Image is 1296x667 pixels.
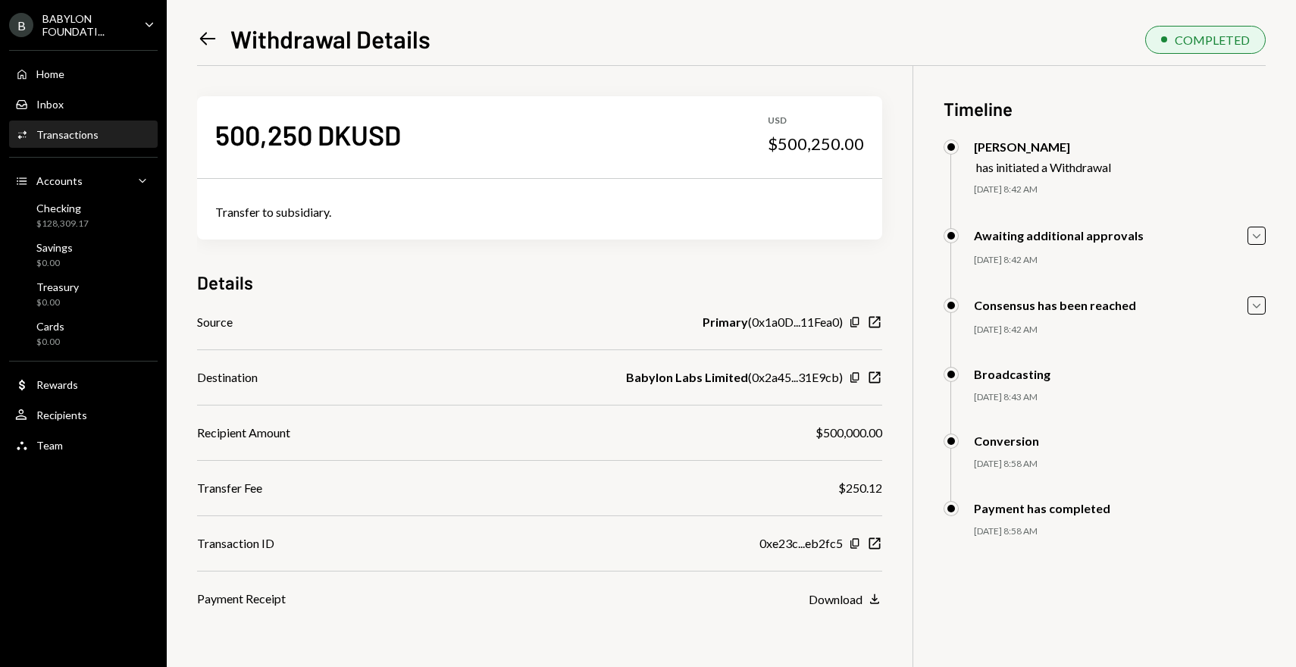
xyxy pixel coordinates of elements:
div: Team [36,439,63,452]
a: Checking$128,309.17 [9,197,158,233]
div: Consensus has been reached [974,298,1136,312]
div: $250.12 [838,479,882,497]
div: Treasury [36,280,79,293]
a: Team [9,431,158,459]
div: Destination [197,368,258,387]
div: Cards [36,320,64,333]
div: [DATE] 8:43 AM [974,391,1266,404]
div: $128,309.17 [36,218,89,230]
div: Rewards [36,378,78,391]
div: Broadcasting [974,367,1050,381]
div: B [9,13,33,37]
div: BABYLON FOUNDATI... [42,12,132,38]
div: Transfer to subsidiary. [215,203,864,221]
a: Accounts [9,167,158,194]
div: Recipients [36,409,87,421]
div: Recipient Amount [197,424,290,442]
div: Checking [36,202,89,215]
div: Transactions [36,128,99,141]
div: 0xe23c...eb2fc5 [759,534,843,553]
div: $0.00 [36,257,73,270]
div: ( 0x1a0D...11Fea0 ) [703,313,843,331]
div: Conversion [974,434,1039,448]
a: Treasury$0.00 [9,276,158,312]
a: Savings$0.00 [9,236,158,273]
div: [DATE] 8:42 AM [974,324,1266,337]
div: USD [768,114,864,127]
h1: Withdrawal Details [230,23,430,54]
div: Payment Receipt [197,590,286,608]
div: $500,000.00 [815,424,882,442]
div: ( 0x2a45...31E9cb ) [626,368,843,387]
div: $0.00 [36,296,79,309]
a: Home [9,60,158,87]
b: Babylon Labs Limited [626,368,748,387]
a: Inbox [9,90,158,117]
div: Source [197,313,233,331]
b: Primary [703,313,748,331]
div: Transfer Fee [197,479,262,497]
div: [PERSON_NAME] [974,139,1111,154]
div: $0.00 [36,336,64,349]
div: COMPLETED [1175,33,1250,47]
div: has initiated a Withdrawal [976,160,1111,174]
a: Rewards [9,371,158,398]
div: [DATE] 8:58 AM [974,525,1266,538]
button: Download [809,591,882,608]
div: Payment has completed [974,501,1110,515]
div: Download [809,592,862,606]
div: [DATE] 8:42 AM [974,254,1266,267]
div: Transaction ID [197,534,274,553]
div: Awaiting additional approvals [974,228,1144,243]
div: Inbox [36,98,64,111]
div: $500,250.00 [768,133,864,155]
div: [DATE] 8:42 AM [974,183,1266,196]
div: Savings [36,241,73,254]
h3: Details [197,270,253,295]
div: Home [36,67,64,80]
div: Accounts [36,174,83,187]
div: [DATE] 8:58 AM [974,458,1266,471]
a: Recipients [9,401,158,428]
a: Transactions [9,121,158,148]
a: Cards$0.00 [9,315,158,352]
h3: Timeline [944,96,1266,121]
div: 500,250 DKUSD [215,117,401,152]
